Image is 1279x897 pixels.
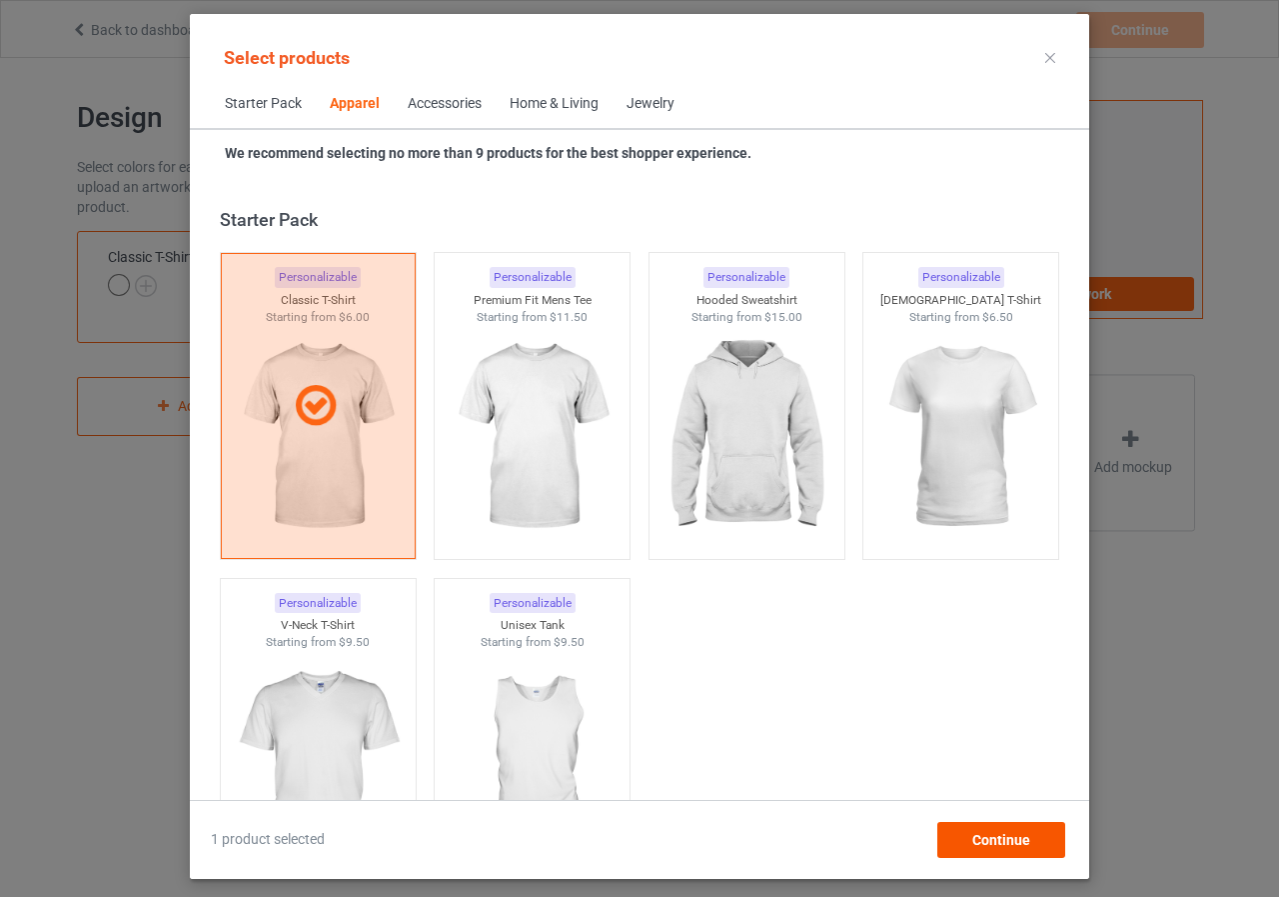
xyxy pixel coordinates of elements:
[649,292,844,309] div: Hooded Sweatshirt
[339,635,370,649] span: $9.50
[703,267,789,288] div: Personalizable
[275,593,361,614] div: Personalizable
[863,292,1058,309] div: [DEMOGRAPHIC_DATA] T-Shirt
[220,208,1068,231] div: Starter Pack
[443,651,622,875] img: regular.jpg
[435,634,630,651] div: Starting from
[510,94,599,114] div: Home & Living
[224,47,350,68] span: Select products
[627,94,674,114] div: Jewelry
[982,310,1013,324] span: $6.50
[443,325,622,549] img: regular.jpg
[657,325,836,549] img: regular.jpg
[490,593,576,614] div: Personalizable
[408,94,482,114] div: Accessories
[863,309,1058,326] div: Starting from
[221,634,416,651] div: Starting from
[330,94,380,114] div: Apparel
[937,822,1065,858] div: Continue
[435,292,630,309] div: Premium Fit Mens Tee
[918,267,1004,288] div: Personalizable
[764,310,802,324] span: $15.00
[435,617,630,634] div: Unisex Tank
[490,267,576,288] div: Personalizable
[972,832,1030,848] span: Continue
[554,635,585,649] span: $9.50
[211,80,316,128] span: Starter Pack
[649,309,844,326] div: Starting from
[435,309,630,326] div: Starting from
[229,651,408,875] img: regular.jpg
[211,830,325,850] span: 1 product selected
[225,145,751,161] strong: We recommend selecting no more than 9 products for the best shopper experience.
[550,310,588,324] span: $11.50
[871,325,1050,549] img: regular.jpg
[221,617,416,634] div: V-Neck T-Shirt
